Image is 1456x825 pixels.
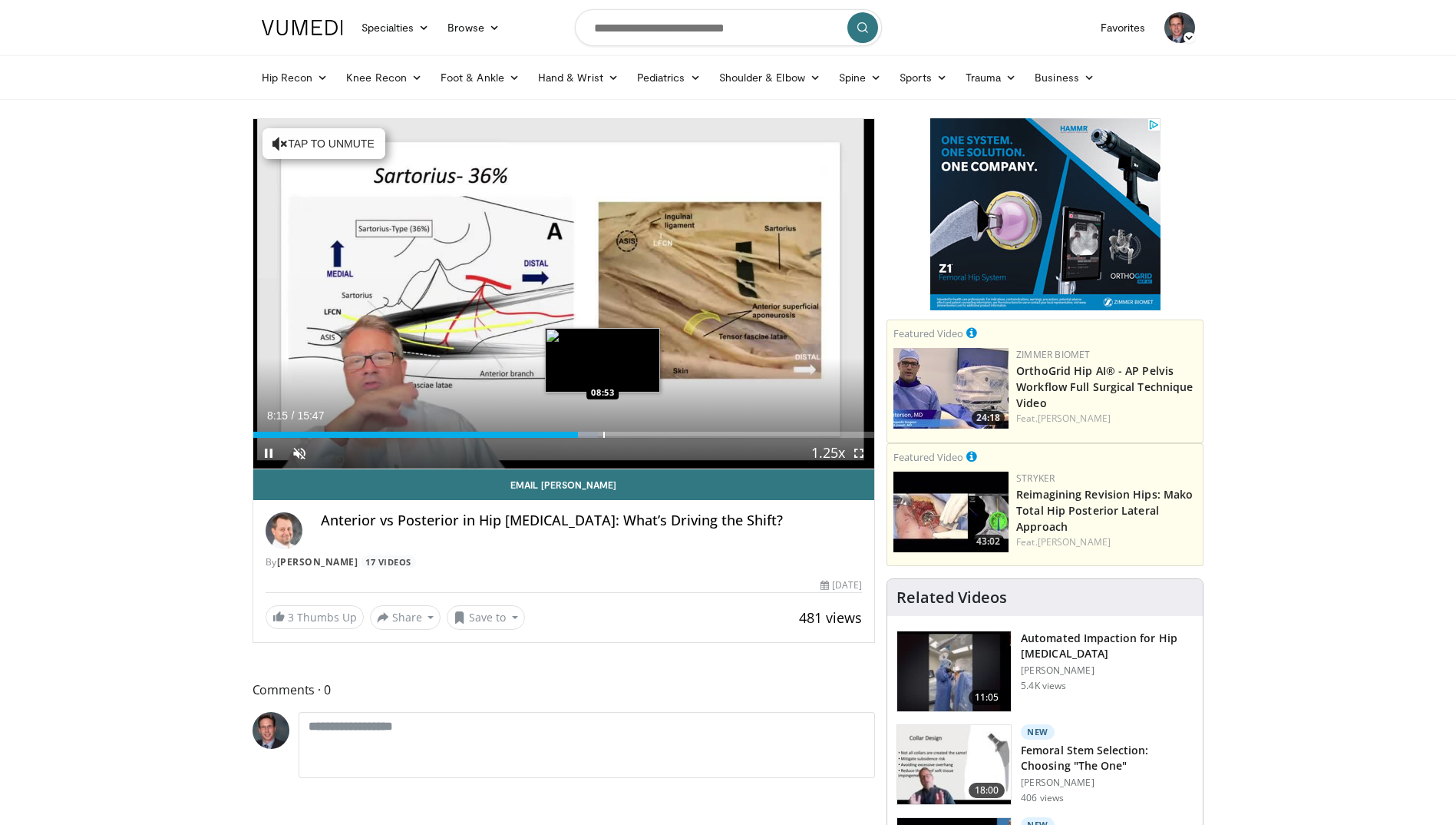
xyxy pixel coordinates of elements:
img: image.jpeg [545,328,660,393]
a: Business [1025,62,1104,93]
img: Avatar [253,712,289,749]
img: e38941b5-ade7-407d-ad44-e377589d1b4e.150x105_q85_crop-smart_upscale.jpg [897,725,1011,805]
button: Playback Rate [813,438,844,469]
div: [DATE] [820,578,862,592]
div: By [266,555,863,569]
a: Pediatrics [628,62,710,93]
iframe: Advertisement [930,118,1161,310]
a: Browse [438,12,509,43]
span: 3 [288,610,294,625]
span: 15:47 [297,409,324,422]
button: Tap to unmute [262,128,385,159]
small: Featured Video [893,450,963,464]
img: VuMedi Logo [262,20,343,35]
p: [PERSON_NAME] [1021,664,1194,677]
a: [PERSON_NAME] [277,555,358,568]
p: 5.4K views [1021,680,1066,692]
button: Share [370,605,441,630]
img: c80c1d29-5d08-4b57-b833-2b3295cd5297.150x105_q85_crop-smart_upscale.jpg [893,348,1009,429]
h4: Related Videos [896,588,1007,607]
a: Hand & Wrist [529,62,628,93]
a: Email [PERSON_NAME] [253,469,875,500]
a: Hip Recon [253,62,338,93]
small: Featured Video [893,326,963,340]
div: Feat. [1016,535,1197,549]
span: 18:00 [969,783,1005,798]
button: Unmute [284,438,315,469]
a: OrthoGrid Hip AI® - AP Pelvis Workflow Full Surgical Technique Video [1016,363,1193,410]
a: Trauma [956,62,1026,93]
a: 17 Videos [361,555,417,568]
a: Foot & Ankle [431,62,529,93]
a: Specialties [352,12,439,43]
a: 3 Thumbs Up [266,605,364,629]
h4: Anterior vs Posterior in Hip [MEDICAL_DATA]: What’s Driving the Shift? [321,512,863,529]
span: / [292,409,295,422]
div: Feat. [1016,412,1197,426]
img: Avatar [266,512,302,549]
button: Fullscreen [844,438,874,469]
input: Search topics, interventions [575,9,882,46]
span: 8:15 [267,409,288,422]
h3: Femoral Stem Selection: Choosing "The One" [1021,743,1194,774]
span: 11:05 [969,690,1005,705]
img: 6632ea9e-2a24-47c5-a9a2-6608124666dc.150x105_q85_crop-smart_upscale.jpg [893,472,1009,552]
img: Avatar [1164,12,1195,43]
p: New [1021,724,1055,740]
span: 43:02 [972,535,1005,548]
span: 481 views [799,608,862,627]
img: b92808f7-0bd1-4e91-936d-56efdd9aa340.150x105_q85_crop-smart_upscale.jpg [897,631,1011,711]
p: 406 views [1021,792,1064,804]
a: Shoulder & Elbow [710,62,830,93]
a: Zimmer Biomet [1016,348,1090,361]
h3: Automated Impaction for Hip [MEDICAL_DATA] [1021,631,1194,661]
a: [PERSON_NAME] [1038,535,1111,548]
a: Spine [830,62,890,93]
a: 24:18 [893,348,1009,429]
a: 18:00 New Femoral Stem Selection: Choosing "The One" [PERSON_NAME] 406 views [896,724,1194,806]
a: 11:05 Automated Impaction for Hip [MEDICAL_DATA] [PERSON_NAME] 5.4K views [896,631,1194,712]
p: [PERSON_NAME] [1021,777,1194,789]
span: 24:18 [972,411,1005,425]
video-js: Video Player [253,119,875,469]
div: Progress Bar [253,432,875,438]
a: Reimagining Revision Hips: Mako Total Hip Posterior Lateral Approach [1016,487,1193,534]
button: Pause [253,438,284,469]
a: 43:02 [893,472,1009,552]
a: [PERSON_NAME] [1038,412,1111,425]
a: Sports [890,62,956,93]
a: Knee Recon [337,62,431,93]
span: Comments 0 [253,680,876,700]
a: Favorites [1091,12,1155,43]
a: Stryker [1016,472,1055,485]
button: Save to [447,605,525,630]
